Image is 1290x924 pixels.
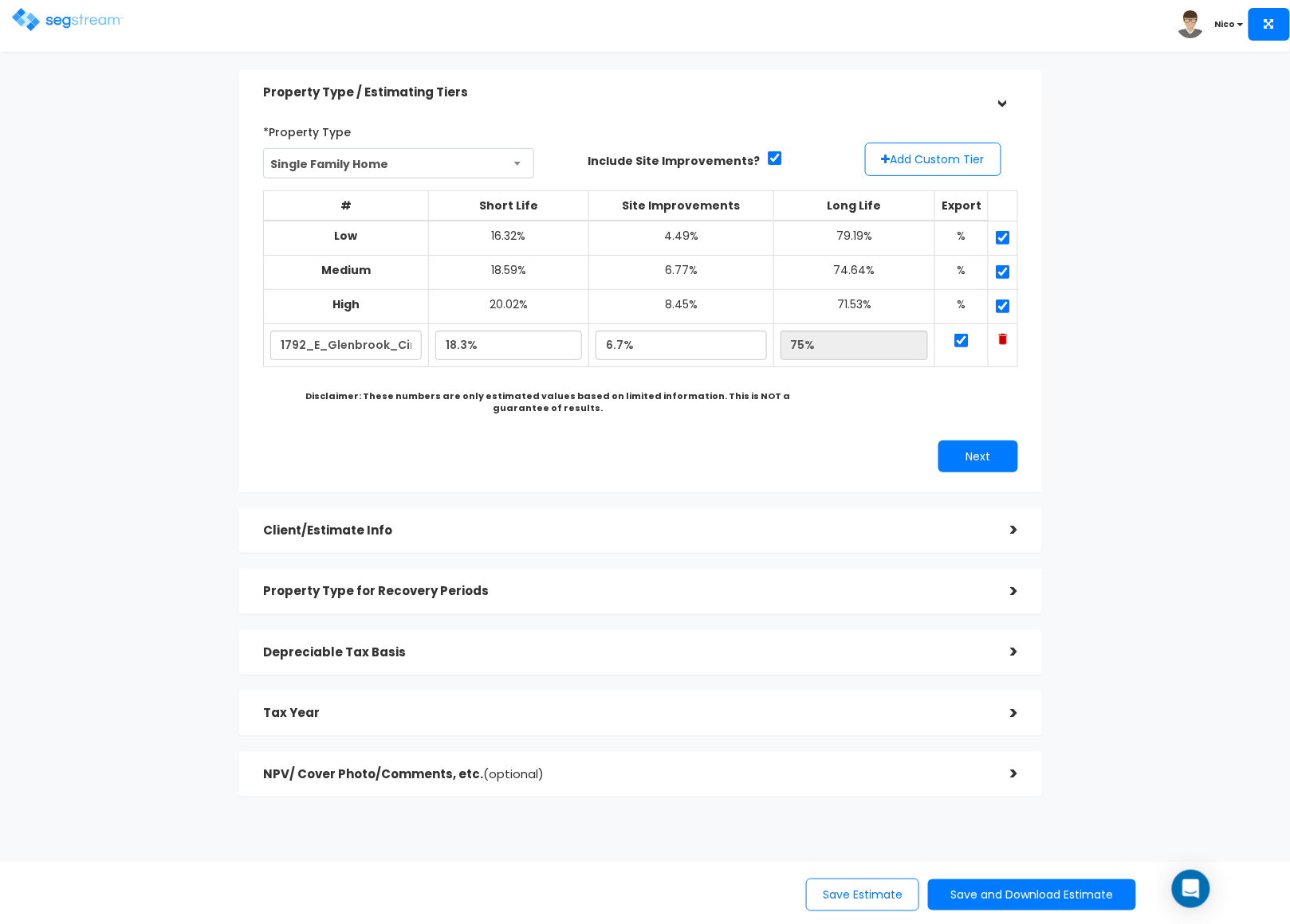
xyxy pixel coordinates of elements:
[263,86,987,100] h5: Property Type / Estimating Tiers
[986,640,1018,664] div: >
[321,262,371,278] b: Medium
[986,518,1018,542] div: >
[264,149,533,179] span: Single Family Home
[263,585,987,598] h5: Property Type for Recovery Periods
[928,879,1136,910] button: Save and Download Estimate
[263,768,987,781] h5: NPV/ Cover Photo/Comments, etc.
[935,191,989,221] th: Export
[935,255,989,289] td: %
[1215,18,1236,30] b: Nico
[589,255,774,289] td: 6.77%
[1172,870,1210,908] div: Open Intercom Messenger
[12,8,124,31] img: logo.png
[589,221,774,255] td: 4.49%
[483,765,544,782] span: (optional)
[589,289,774,323] td: 8.45%
[806,879,919,911] button: Save Estimate
[1177,10,1205,38] img: avatar.png
[429,289,589,323] td: 20.02%
[986,701,1018,726] div: >
[263,148,534,178] span: Single Family Home
[935,221,989,255] td: %
[263,119,351,140] label: *Property Type
[999,334,1008,345] img: Trash Icon
[332,296,360,312] b: High
[990,76,1015,108] div: >
[429,255,589,289] td: 18.59%
[589,191,774,221] th: Site Improvements
[588,153,760,169] label: Include Site Improvements?
[938,440,1018,472] button: Next
[429,221,589,255] td: 16.32%
[429,191,589,221] th: Short Life
[773,289,935,323] td: 71.53%
[263,191,428,221] th: #
[865,143,1001,176] button: Add Custom Tier
[263,524,987,538] h5: Client/Estimate Info
[263,707,987,720] h5: Tax Year
[773,191,935,221] th: Long Life
[986,762,1018,786] div: >
[773,255,935,289] td: 74.64%
[935,289,989,323] td: %
[986,579,1018,604] div: >
[263,646,987,660] h5: Depreciable Tax Basis
[335,228,358,244] b: Low
[773,221,935,255] td: 79.19%
[305,390,790,415] b: Disclaimer: These numbers are only estimated values based on limited information. This is NOT a g...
